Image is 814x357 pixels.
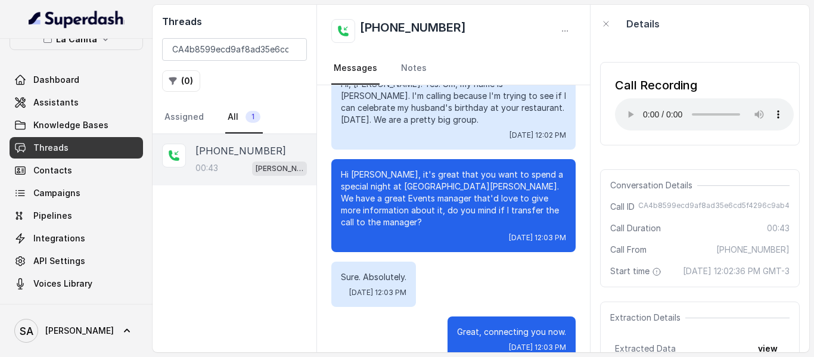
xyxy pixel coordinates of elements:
span: [PERSON_NAME] [45,325,114,337]
span: Conversation Details [610,179,697,191]
audio: Your browser does not support the audio element. [615,98,794,131]
span: [DATE] 12:02:36 PM GMT-3 [683,265,790,277]
span: Start time [610,265,664,277]
p: 00:43 [195,162,218,174]
span: 00:43 [767,222,790,234]
a: Integrations [10,228,143,249]
a: Threads [10,137,143,159]
p: Hi, [PERSON_NAME]. Yes. Um, my name is [PERSON_NAME]. I'm calling because I'm trying to see if I ... [341,78,566,126]
span: CA4b8599ecd9af8ad35e6cd5f4296c9ab4 [638,201,790,213]
a: Messages [331,52,380,85]
span: Extraction Details [610,312,685,324]
a: Dashboard [10,69,143,91]
span: Campaigns [33,187,80,199]
p: Hi [PERSON_NAME], it's great that you want to spend a special night at [GEOGRAPHIC_DATA][PERSON_N... [341,169,566,228]
a: Assigned [162,101,206,134]
p: Sure. Absolutely. [341,271,406,283]
h2: Threads [162,14,307,29]
nav: Tabs [331,52,576,85]
span: [PHONE_NUMBER] [716,244,790,256]
span: Extracted Data [615,343,676,355]
a: Pipelines [10,205,143,226]
span: Pipelines [33,210,72,222]
button: La Cañita [10,29,143,50]
a: Notes [399,52,429,85]
span: 1 [246,111,260,123]
p: Great, connecting you now. [457,326,566,338]
nav: Tabs [162,101,307,134]
a: Contacts [10,160,143,181]
a: [PERSON_NAME] [10,314,143,347]
div: Call Recording [615,77,794,94]
button: (0) [162,70,200,92]
span: Contacts [33,164,72,176]
span: Threads [33,142,69,154]
span: [DATE] 12:03 PM [349,288,406,297]
a: Knowledge Bases [10,114,143,136]
a: Voices Library [10,273,143,294]
span: Dashboard [33,74,79,86]
span: [DATE] 12:03 PM [509,343,566,352]
a: API Settings [10,250,143,272]
span: Integrations [33,232,85,244]
a: All1 [225,101,263,134]
a: Campaigns [10,182,143,204]
span: Call From [610,244,647,256]
span: Voices Library [33,278,92,290]
span: Assistants [33,97,79,108]
span: Knowledge Bases [33,119,108,131]
span: Call Duration [610,222,661,234]
input: Search by Call ID or Phone Number [162,38,307,61]
h2: [PHONE_NUMBER] [360,19,466,43]
p: La Cañita [56,32,97,46]
img: light.svg [29,10,125,29]
span: [DATE] 12:02 PM [509,131,566,140]
p: [PERSON_NAME] [256,163,303,175]
p: [PHONE_NUMBER] [195,144,286,158]
span: [DATE] 12:03 PM [509,233,566,243]
a: Assistants [10,92,143,113]
text: SA [20,325,33,337]
span: API Settings [33,255,85,267]
span: Call ID [610,201,635,213]
p: Details [626,17,660,31]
